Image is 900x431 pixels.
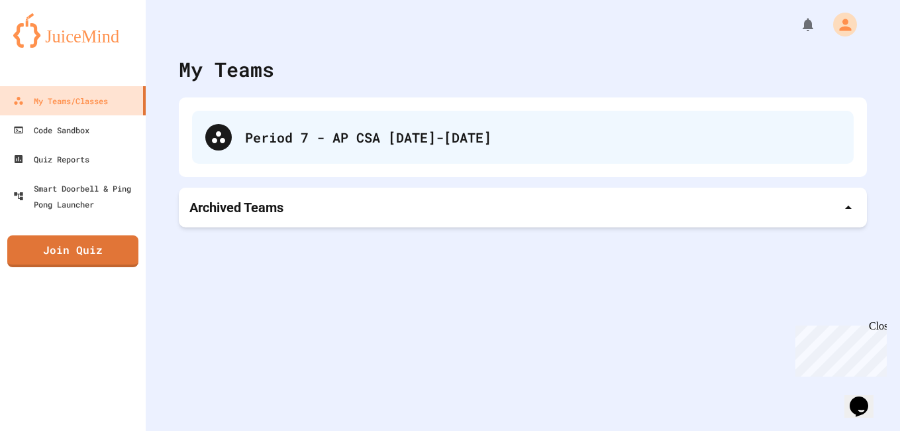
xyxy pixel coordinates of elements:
img: logo-orange.svg [13,13,132,48]
a: Join Quiz [7,235,138,267]
div: My Teams [179,54,274,84]
p: Archived Teams [189,198,283,217]
div: Smart Doorbell & Ping Pong Launcher [13,180,140,212]
div: My Teams/Classes [13,93,108,109]
div: Period 7 - AP CSA [DATE]-[DATE] [192,111,854,164]
div: Period 7 - AP CSA [DATE]-[DATE] [245,127,840,147]
div: Chat with us now!Close [5,5,91,84]
div: Quiz Reports [13,151,89,167]
div: My Account [819,9,860,40]
iframe: chat widget [790,320,887,377]
div: My Notifications [775,13,819,36]
iframe: chat widget [844,378,887,418]
div: Code Sandbox [13,122,89,138]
